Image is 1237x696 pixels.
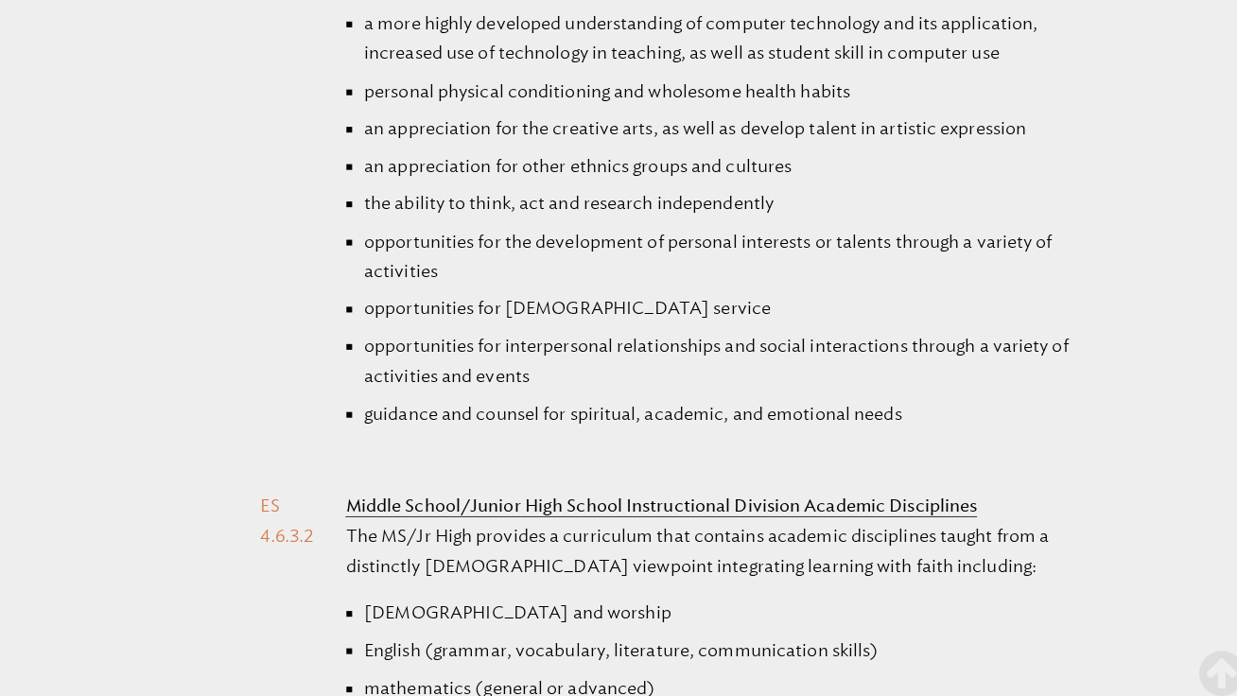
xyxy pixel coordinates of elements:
[359,328,1101,388] li: opportunities for interpersonal relationships and social interactions through a variety of activi...
[359,113,1101,143] li: an appreciation for the creative arts, as well as develop talent in artistic expression
[341,516,1064,576] p: The MS/Jr High provides a curriculum that contains academic disciplines taught from a distinctly ...
[359,592,1101,621] li: [DEMOGRAPHIC_DATA] and worship
[359,9,1101,69] li: a more highly developed understanding of computer technology and its application, increased use o...
[359,395,1101,425] li: guidance and counsel for spiritual, academic, and emotional needs
[359,667,1101,696] li: mathematics (general or advanced)
[359,150,1101,180] li: an appreciation for other ethnics groups and cultures
[359,225,1101,285] li: opportunities for the development of personal interests or talents through a variety of activities
[341,490,966,511] b: Middle School/Junior High School Instructional Division Academic Disciplines
[359,291,1101,321] li: opportunities for [DEMOGRAPHIC_DATA] service
[359,77,1101,106] li: personal physical conditioning and wholesome health habits
[359,629,1101,658] li: English (grammar, vocabulary, literature, communication skills)
[359,187,1101,217] li: the ability to think, act and research independently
